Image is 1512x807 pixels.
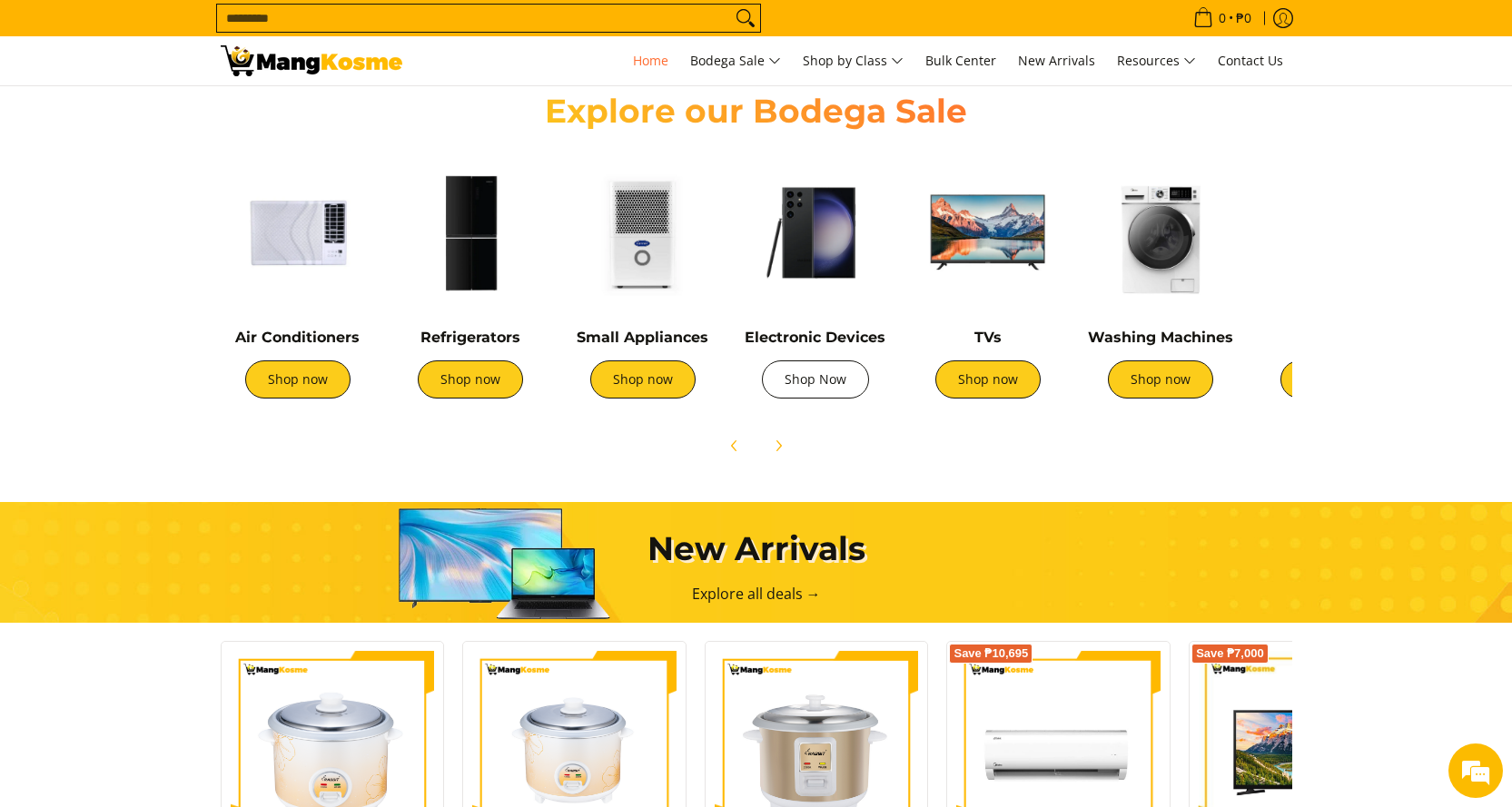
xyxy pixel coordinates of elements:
[235,329,360,346] a: Air Conditioners
[794,36,913,85] a: Shop by Class
[911,155,1065,310] img: TVs
[935,360,1041,399] a: Shop now
[974,329,1002,346] a: TVs
[1018,52,1095,69] span: New Arrivals
[954,648,1028,659] span: Save ₱10,695
[1280,360,1386,399] a: Shop now
[803,50,904,73] span: Shop by Class
[1108,360,1213,399] a: Shop now
[590,360,696,399] a: Shop now
[1108,36,1205,85] a: Resources
[1233,12,1254,25] span: ₱0
[393,155,548,310] img: Refrigerators
[577,329,708,346] a: Small Appliances
[745,329,885,346] a: Electronic Devices
[566,155,720,310] img: Small Appliances
[420,329,520,346] a: Refrigerators
[692,584,821,604] a: Explore all deals →
[221,45,402,76] img: Mang Kosme: Your Home Appliances Warehouse Sale Partner!
[762,360,869,399] a: Shop Now
[1117,50,1196,73] span: Resources
[1088,329,1233,346] a: Washing Machines
[690,50,781,73] span: Bodega Sale
[420,36,1292,85] nav: Main Menu
[624,36,677,85] a: Home
[633,52,668,69] span: Home
[493,91,1020,132] h2: Explore our Bodega Sale
[758,426,798,466] button: Next
[925,52,996,69] span: Bulk Center
[681,36,790,85] a: Bodega Sale
[1009,36,1104,85] a: New Arrivals
[1256,155,1410,310] img: Cookers
[245,360,351,399] a: Shop now
[916,36,1005,85] a: Bulk Center
[731,5,760,32] button: Search
[738,155,893,310] img: Electronic Devices
[221,155,375,310] img: Air Conditioners
[1216,12,1229,25] span: 0
[715,426,755,466] button: Previous
[1083,155,1238,310] img: Washing Machines
[1209,36,1292,85] a: Contact Us
[1196,648,1264,659] span: Save ₱7,000
[1218,52,1283,69] span: Contact Us
[1188,8,1257,28] span: •
[418,360,523,399] a: Shop now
